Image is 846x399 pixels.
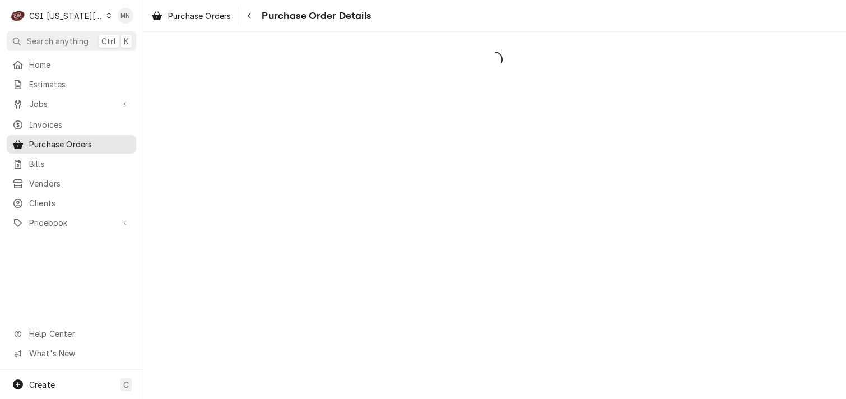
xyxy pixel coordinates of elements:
[7,214,136,232] a: Go to Pricebook
[29,217,114,229] span: Pricebook
[7,75,136,94] a: Estimates
[168,10,231,22] span: Purchase Orders
[124,35,129,47] span: K
[123,379,129,391] span: C
[10,8,26,24] div: C
[29,119,131,131] span: Invoices
[7,135,136,154] a: Purchase Orders
[7,31,136,51] button: Search anythingCtrlK
[7,155,136,173] a: Bills
[29,98,114,110] span: Jobs
[258,8,371,24] span: Purchase Order Details
[240,7,258,25] button: Navigate back
[29,78,131,90] span: Estimates
[29,328,129,340] span: Help Center
[118,8,133,24] div: MN
[7,174,136,193] a: Vendors
[7,344,136,363] a: Go to What's New
[147,7,235,25] a: Purchase Orders
[29,138,131,150] span: Purchase Orders
[101,35,116,47] span: Ctrl
[29,10,103,22] div: CSI [US_STATE][GEOGRAPHIC_DATA]
[29,347,129,359] span: What's New
[29,197,131,209] span: Clients
[7,324,136,343] a: Go to Help Center
[10,8,26,24] div: CSI Kansas City's Avatar
[7,115,136,134] a: Invoices
[7,95,136,113] a: Go to Jobs
[29,380,55,389] span: Create
[29,59,131,71] span: Home
[29,158,131,170] span: Bills
[7,194,136,212] a: Clients
[29,178,131,189] span: Vendors
[27,35,89,47] span: Search anything
[7,55,136,74] a: Home
[118,8,133,24] div: Melissa Nehls's Avatar
[143,48,846,71] span: Loading...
